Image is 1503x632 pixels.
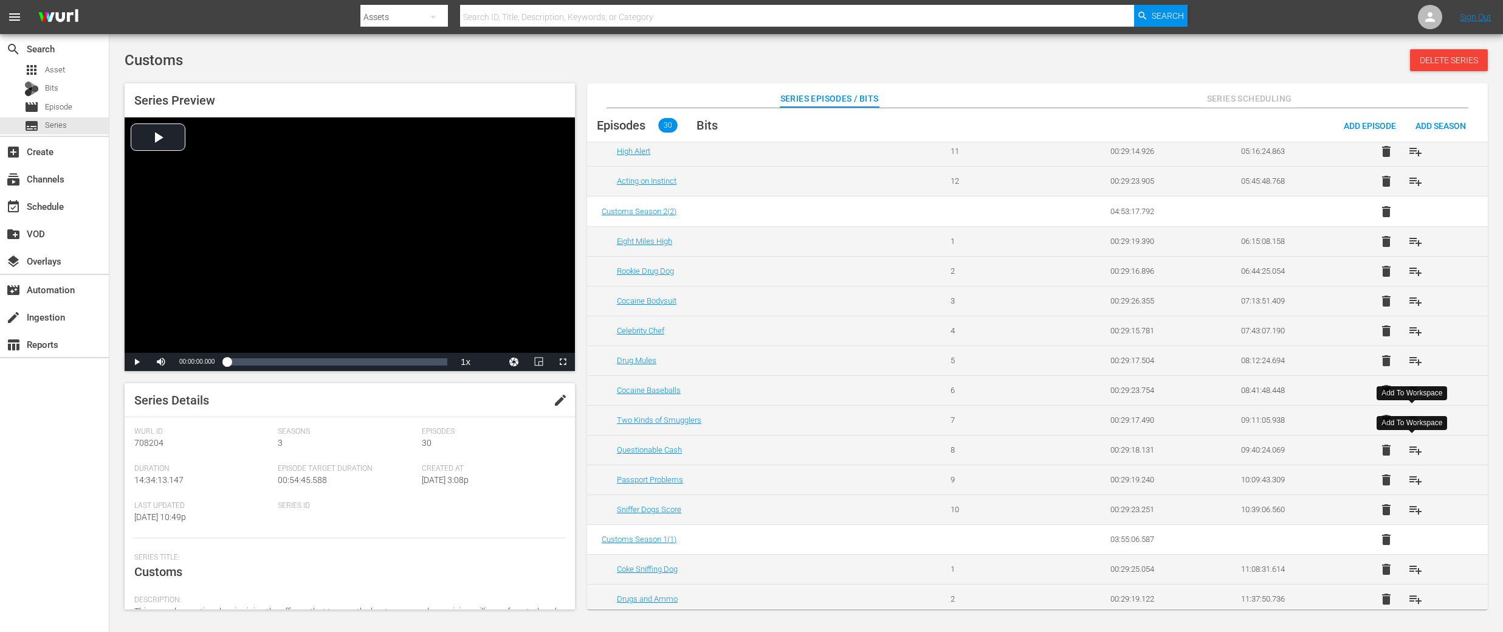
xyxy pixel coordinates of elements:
[1226,136,1357,166] td: 05:16:24.863
[1406,114,1476,136] button: Add Season
[125,117,575,371] div: Video Player
[1379,473,1394,487] span: delete
[134,393,209,408] span: Series Details
[617,386,681,395] a: Cocaine Baseballs
[1408,174,1423,189] span: playlist_add
[617,594,678,603] a: Drugs and Ammo
[936,166,1067,196] td: 12
[1408,324,1423,338] span: playlist_add
[278,501,415,511] span: Series ID
[1226,465,1357,495] td: 10:09:43.309
[278,438,283,448] span: 3
[1152,5,1184,27] span: Search
[1096,375,1226,405] td: 00:29:23.754
[936,435,1067,465] td: 8
[1401,585,1430,614] button: playlist_add
[1372,465,1401,495] button: delete
[1226,405,1357,435] td: 09:11:05.938
[1401,346,1430,375] button: playlist_add
[453,353,478,371] button: Playback Rate
[1408,473,1423,487] span: playlist_add
[278,475,327,485] span: 00:54:45.588
[936,495,1067,524] td: 10
[617,326,664,335] a: Celebrity Chef
[422,475,469,485] span: [DATE] 3:08p
[45,64,65,76] span: Asset
[1379,264,1394,279] span: delete
[134,464,272,474] span: Duration
[149,353,173,371] button: Mute
[1096,495,1226,524] td: 00:29:23.251
[936,375,1067,405] td: 6
[936,316,1067,346] td: 4
[936,405,1067,435] td: 7
[1096,316,1226,346] td: 00:29:15.781
[134,475,184,485] span: 14:34:13.147
[6,227,21,241] span: VOD
[1372,376,1401,405] button: delete
[1381,388,1442,398] div: Add To Workspace
[1226,495,1357,524] td: 10:39:06.560
[1379,443,1394,457] span: delete
[1401,167,1430,196] button: playlist_add
[1401,286,1430,316] button: playlist_add
[1134,5,1188,27] button: Search
[45,101,72,113] span: Episode
[617,266,674,276] a: Rookie Drug Dog
[1096,286,1226,316] td: 00:29:26.355
[1096,524,1226,554] td: 03:55:06.587
[1381,418,1442,428] div: Add To Workspace
[1408,592,1423,606] span: playlist_add
[1408,144,1423,159] span: playlist_add
[179,358,215,365] span: 00:00:00.000
[617,475,683,484] a: Passport Problems
[1408,264,1423,279] span: playlist_add
[1401,316,1430,346] button: playlist_add
[551,353,575,371] button: Fullscreen
[1406,121,1476,131] span: Add Season
[602,207,676,216] span: Customs Season 2 ( 2 )
[617,147,650,156] a: High Alert
[1372,436,1401,465] button: delete
[1096,584,1226,614] td: 00:29:19.122
[6,200,21,214] span: Schedule
[617,505,681,514] a: Sniffer Dogs Score
[134,501,272,511] span: Last Updated
[526,353,551,371] button: Picture-in-Picture
[1379,144,1394,159] span: delete
[780,91,879,106] span: Series Episodes / Bits
[134,93,215,108] span: Series Preview
[936,136,1067,166] td: 11
[1372,406,1401,435] button: delete
[1334,114,1406,136] button: Add Episode
[1410,49,1488,71] button: Delete Series
[1408,443,1423,457] span: playlist_add
[1372,555,1401,584] button: delete
[1379,562,1394,577] span: delete
[696,118,718,133] span: Bits
[1226,375,1357,405] td: 08:41:48.448
[1372,316,1401,346] button: delete
[1226,554,1357,584] td: 11:08:31.614
[1401,555,1430,584] button: playlist_add
[936,226,1067,256] td: 1
[1401,257,1430,286] button: playlist_add
[1379,294,1394,308] span: delete
[1372,137,1401,166] button: delete
[1372,167,1401,196] button: delete
[1372,286,1401,316] button: delete
[6,145,21,159] span: Create
[617,176,676,186] a: Acting on Instinct
[24,100,39,114] span: Episode
[24,63,39,77] span: Asset
[1401,137,1430,166] button: playlist_add
[1379,353,1394,368] span: delete
[546,386,575,415] button: edit
[227,358,447,366] div: Progress Bar
[1410,55,1488,65] span: Delete Series
[24,82,39,96] div: Bits
[936,465,1067,495] td: 9
[1226,435,1357,465] td: 09:40:24.069
[1226,256,1357,286] td: 06:44:25.054
[45,82,58,94] span: Bits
